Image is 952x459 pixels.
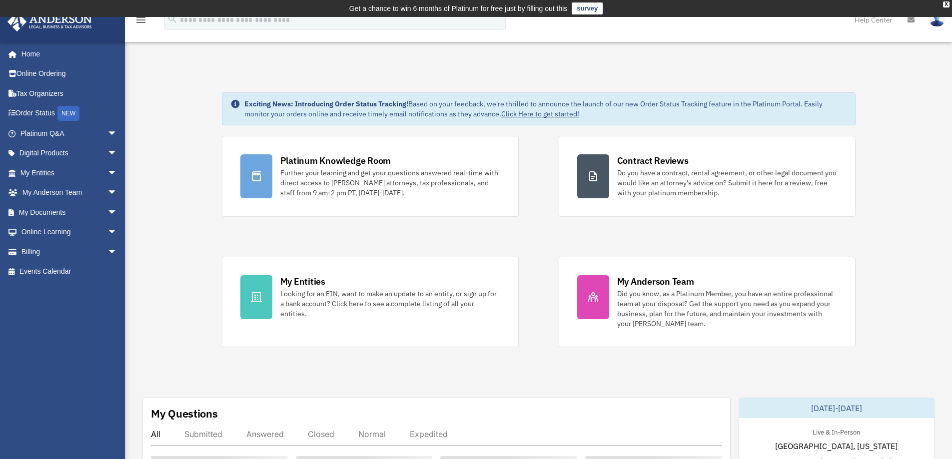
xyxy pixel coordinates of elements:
[107,242,127,262] span: arrow_drop_down
[184,429,222,439] div: Submitted
[617,154,689,167] div: Contract Reviews
[7,242,132,262] a: Billingarrow_drop_down
[7,123,132,143] a: Platinum Q&Aarrow_drop_down
[572,2,603,14] a: survey
[280,168,500,198] div: Further your learning and get your questions answered real-time with direct access to [PERSON_NAM...
[349,2,568,14] div: Get a chance to win 6 months of Platinum for free just by filling out this
[559,136,856,217] a: Contract Reviews Do you have a contract, rental agreement, or other legal document you would like...
[930,12,945,27] img: User Pic
[107,183,127,203] span: arrow_drop_down
[7,83,132,103] a: Tax Organizers
[7,183,132,203] a: My Anderson Teamarrow_drop_down
[280,154,391,167] div: Platinum Knowledge Room
[617,289,837,329] div: Did you know, as a Platinum Member, you have an entire professional team at your disposal? Get th...
[222,257,519,347] a: My Entities Looking for an EIN, want to make an update to an entity, or sign up for a bank accoun...
[107,202,127,223] span: arrow_drop_down
[617,168,837,198] div: Do you have a contract, rental agreement, or other legal document you would like an attorney's ad...
[57,106,79,121] div: NEW
[7,222,132,242] a: Online Learningarrow_drop_down
[244,99,847,119] div: Based on your feedback, we're thrilled to announce the launch of our new Order Status Tracking fe...
[775,440,898,452] span: [GEOGRAPHIC_DATA], [US_STATE]
[358,429,386,439] div: Normal
[943,1,950,7] div: close
[107,123,127,144] span: arrow_drop_down
[246,429,284,439] div: Answered
[617,275,694,288] div: My Anderson Team
[151,406,218,421] div: My Questions
[7,44,127,64] a: Home
[7,143,132,163] a: Digital Productsarrow_drop_down
[280,289,500,319] div: Looking for an EIN, want to make an update to an entity, or sign up for a bank account? Click her...
[7,262,132,282] a: Events Calendar
[135,17,147,26] a: menu
[7,163,132,183] a: My Entitiesarrow_drop_down
[7,202,132,222] a: My Documentsarrow_drop_down
[151,429,160,439] div: All
[107,222,127,243] span: arrow_drop_down
[135,14,147,26] i: menu
[501,109,579,118] a: Click Here to get started!
[280,275,325,288] div: My Entities
[7,103,132,124] a: Order StatusNEW
[222,136,519,217] a: Platinum Knowledge Room Further your learning and get your questions answered real-time with dire...
[559,257,856,347] a: My Anderson Team Did you know, as a Platinum Member, you have an entire professional team at your...
[308,429,334,439] div: Closed
[739,398,934,418] div: [DATE]-[DATE]
[805,426,868,437] div: Live & In-Person
[107,143,127,164] span: arrow_drop_down
[410,429,448,439] div: Expedited
[244,99,408,108] strong: Exciting News: Introducing Order Status Tracking!
[107,163,127,183] span: arrow_drop_down
[167,13,178,24] i: search
[7,64,132,84] a: Online Ordering
[4,12,95,31] img: Anderson Advisors Platinum Portal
